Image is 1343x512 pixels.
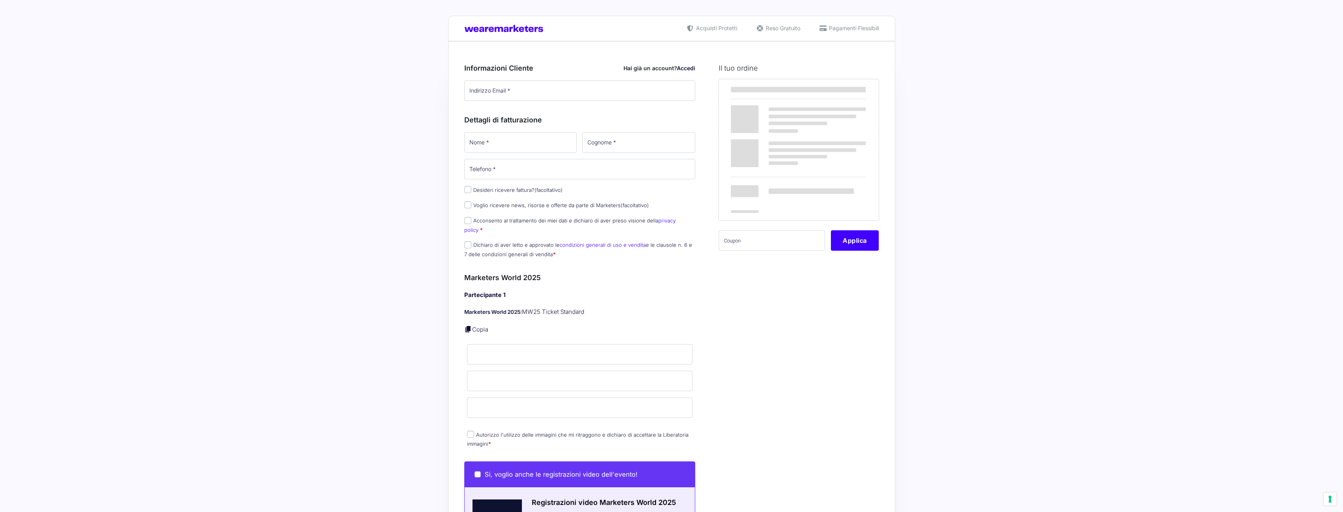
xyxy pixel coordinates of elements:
input: Telefono * [464,159,696,179]
a: condizioni generali di uso e vendita [560,242,646,248]
div: Hai già un account? [623,64,695,72]
th: Totale [719,157,811,220]
th: Subtotale [719,132,811,157]
h3: Il tuo ordine [719,63,879,73]
input: Autorizzo l'utilizzo delle immagini che mi ritraggono e dichiaro di accettare la Liberatoria imma... [467,431,474,438]
span: (facoltativo) [534,187,563,193]
a: privacy policy [464,217,676,233]
td: Marketers World 2025 - MW25 Ticket Standard [719,100,811,132]
label: Acconsento al trattamento dei miei dati e dichiaro di aver preso visione della [464,217,676,233]
span: Pagamenti Flessibili [827,24,879,32]
input: Si, voglio anche le registrazioni video dell'evento! [474,471,481,477]
input: Nome * [464,132,577,153]
span: Registrazioni video Marketers World 2025 [532,498,676,507]
h4: Partecipante 1 [464,291,696,300]
p: MW25 Ticket Standard [464,308,696,317]
label: Dichiaro di aver letto e approvato le e le clausole n. 6 e 7 delle condizioni generali di vendita [464,242,692,257]
span: Si, voglio anche le registrazioni video dell'evento! [485,470,638,478]
label: Autorizzo l'utilizzo delle immagini che mi ritraggono e dichiaro di accettare la Liberatoria imma... [467,432,689,447]
span: Reso Gratuito [764,24,800,32]
input: Dichiaro di aver letto e approvato lecondizioni generali di uso e venditae le clausole n. 6 e 7 d... [464,241,471,248]
span: Acquisti Protetti [694,24,737,32]
button: Le tue preferenze relative al consenso per le tecnologie di tracciamento [1323,492,1337,506]
th: Subtotale [811,79,879,100]
h3: Marketers World 2025 [464,272,696,283]
span: (facoltativo) [621,202,649,208]
label: Voglio ricevere news, risorse e offerte da parte di Marketers [464,202,649,208]
th: Prodotto [719,79,811,100]
input: Coupon [719,230,825,251]
input: Voglio ricevere news, risorse e offerte da parte di Marketers(facoltativo) [464,201,471,208]
label: Desideri ricevere fattura? [464,187,563,193]
h3: Dettagli di fatturazione [464,115,696,125]
a: Copia i dettagli dell'acquirente [464,325,472,333]
button: Applica [831,230,879,251]
h3: Informazioni Cliente [464,63,696,73]
input: Desideri ricevere fattura?(facoltativo) [464,186,471,193]
input: Acconsento al trattamento dei miei dati e dichiaro di aver preso visione dellaprivacy policy [464,217,471,224]
strong: Marketers World 2025: [464,309,522,315]
a: Accedi [677,65,695,71]
input: Cognome * [582,132,695,153]
input: Indirizzo Email * [464,80,696,101]
a: Copia [472,326,488,333]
